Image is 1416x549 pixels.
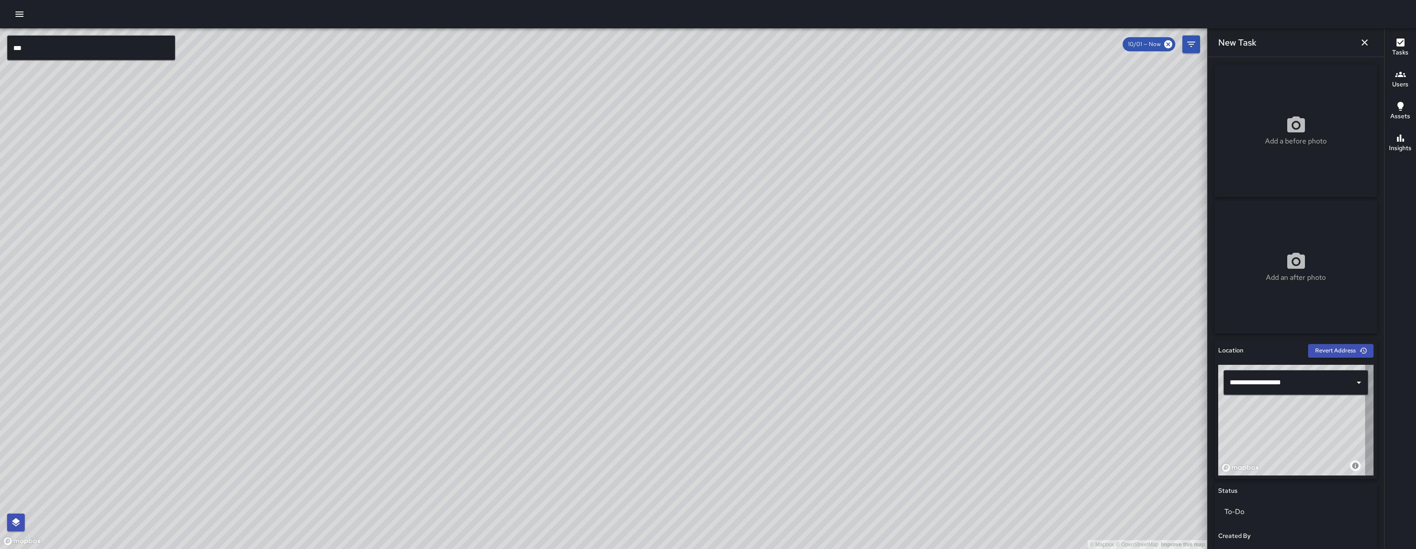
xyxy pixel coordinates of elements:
button: Users [1385,64,1416,96]
h6: Created By [1218,531,1251,541]
p: Add a before photo [1265,136,1327,147]
h6: Location [1218,346,1243,356]
div: 10/01 — Now [1123,37,1175,51]
button: Open [1353,376,1365,389]
h6: Insights [1389,143,1412,153]
p: To-Do [1224,506,1367,517]
span: 10/01 — Now [1123,40,1166,49]
h6: Users [1392,80,1408,89]
h6: New Task [1218,35,1256,50]
button: Filters [1182,35,1200,53]
button: Assets [1385,96,1416,128]
h6: Status [1218,486,1238,496]
button: Insights [1385,128,1416,159]
h6: Tasks [1392,48,1408,58]
button: Tasks [1385,32,1416,64]
h6: Assets [1390,112,1410,121]
p: Add an after photo [1266,272,1326,283]
button: Revert Address [1308,344,1374,358]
